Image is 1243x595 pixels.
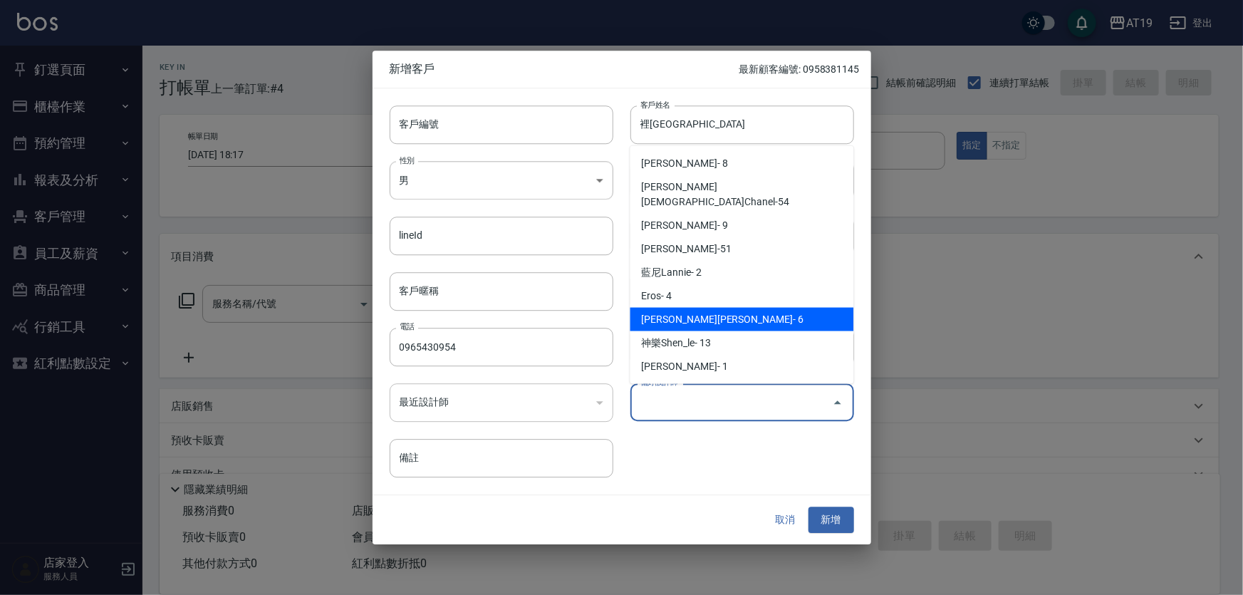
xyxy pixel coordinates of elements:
[630,308,854,331] li: [PERSON_NAME][PERSON_NAME]- 6
[808,507,854,534] button: 新增
[630,237,854,261] li: [PERSON_NAME]-51
[630,214,854,237] li: [PERSON_NAME]- 9
[630,355,854,378] li: [PERSON_NAME]- 1
[630,152,854,175] li: [PERSON_NAME]- 8
[630,284,854,308] li: Eros- 4
[400,321,415,332] label: 電話
[630,378,854,402] li: 佳穎Nomi-50
[630,331,854,355] li: 神樂Shen_le- 13
[630,175,854,214] li: [PERSON_NAME][DEMOGRAPHIC_DATA]Chanel-54
[630,261,854,284] li: 藍尼Lannie- 2
[390,62,739,76] span: 新增客戶
[400,155,415,165] label: 性別
[763,507,808,534] button: 取消
[739,62,859,77] p: 最新顧客編號: 0958381145
[640,99,670,110] label: 客戶姓名
[826,391,849,414] button: Close
[390,161,613,200] div: 男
